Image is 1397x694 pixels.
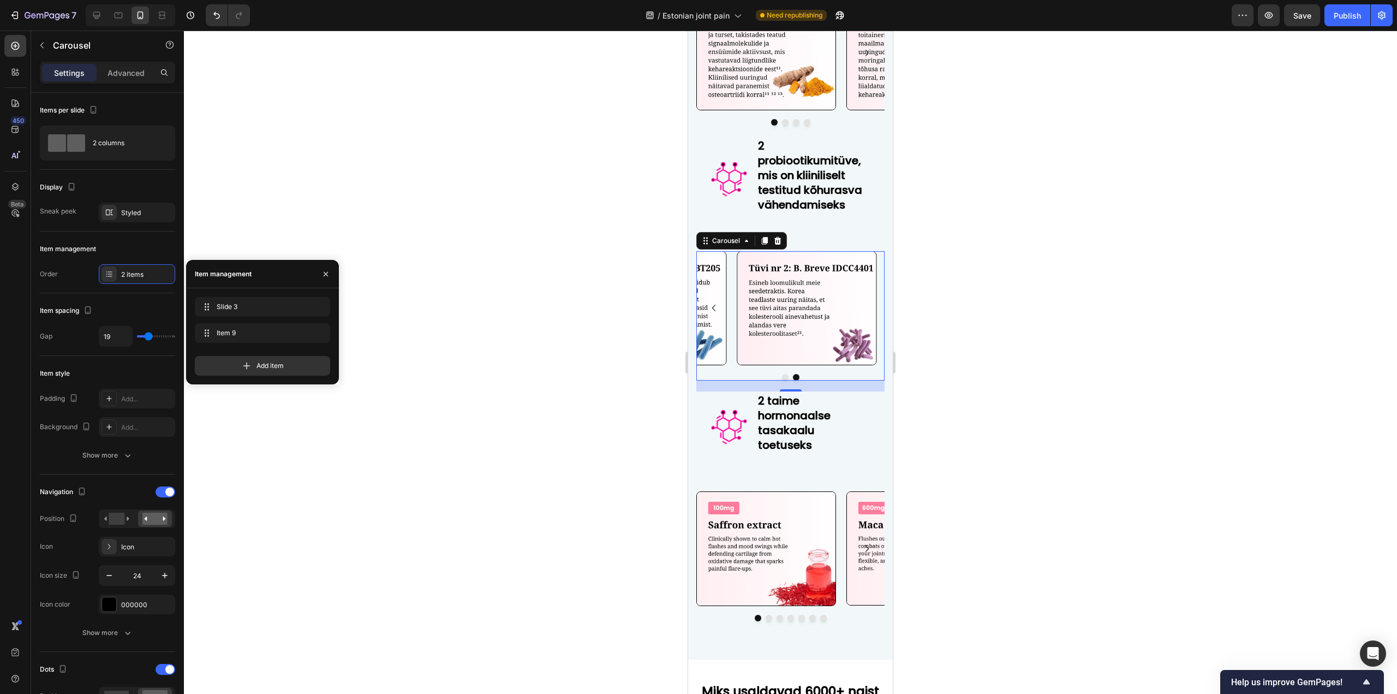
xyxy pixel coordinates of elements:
[93,131,159,156] div: 2 columns
[40,512,80,526] div: Position
[121,584,128,591] button: Dot
[256,361,284,371] span: Add item
[40,392,80,406] div: Padding
[105,88,111,95] button: Dot
[8,461,148,576] img: gempages_583358439867024345-5ebd6b40-6a21-429a-838c-5aa820393949.png
[22,205,54,215] div: Carousel
[94,343,100,350] button: Dot
[108,67,145,79] p: Advanced
[82,627,133,638] div: Show more
[54,67,85,79] p: Settings
[49,221,188,335] img: gempages_583358439867024345-581101c1-4b95-40f9-9771-75f2fc9f131a.png
[22,130,60,168] img: gempages_583358439867024345-cfce6bc3-8726-4f40-ab58-19c3bff45203.png
[206,4,250,26] div: Undo/Redo
[217,302,304,312] span: Slide 3
[88,584,95,591] button: Dot
[40,103,100,118] div: Items per slide
[70,108,174,182] strong: 2 probiootikumitüve, mis on kliiniliselt testitud kõhurasva vähendamiseks
[70,106,182,180] p: ⁠⁠⁠⁠⁠⁠⁠
[40,180,78,195] div: Display
[40,244,96,254] div: Item management
[83,88,89,95] button: Dot
[22,378,60,416] img: gempages_583358439867024345-cfce6bc3-8726-4f40-ab58-19c3bff45203.png
[110,584,117,591] button: Dot
[40,369,70,378] div: Item style
[67,584,73,591] button: Dot
[767,10,822,20] span: Need republishing
[1231,675,1373,689] button: Show survey - Help us improve GemPages!
[1324,4,1370,26] button: Publish
[40,331,52,341] div: Gap
[99,584,106,591] button: Dot
[17,269,34,286] button: Carousel Back Arrow
[77,584,84,591] button: Dot
[1231,677,1360,687] span: Help us improve GemPages!
[121,270,172,280] div: 2 items
[170,14,188,31] button: Carousel Next Arrow
[158,461,298,575] img: gempages_583358439867024345-581101c1-4b95-40f9-9771-75f2fc9f131a.png
[69,106,183,182] h2: Rich Text Editor. Editing area: main
[1334,10,1361,21] div: Publish
[40,542,53,551] div: Icon
[40,485,88,500] div: Navigation
[170,509,188,527] button: Carousel Next Arrow
[71,9,76,22] p: 7
[116,88,122,95] button: Dot
[121,542,172,552] div: Icon
[217,328,304,338] span: Item 9
[105,343,111,350] button: Dot
[70,363,142,422] strong: 2 taime hormonaalse tasakaalu toetuseks
[40,304,94,318] div: Item spacing
[69,361,183,422] h2: Rich Text Editor. Editing area: main
[1284,4,1320,26] button: Save
[1360,640,1386,667] div: Open Intercom Messenger
[40,568,82,583] div: Icon size
[10,116,26,125] div: 450
[662,10,730,21] span: Estonian joint pain
[82,450,133,461] div: Show more
[40,600,70,609] div: Icon color
[1293,11,1311,20] span: Save
[132,584,139,591] button: Dot
[70,361,182,420] p: ⁠⁠⁠⁠⁠⁠⁠
[8,200,26,209] div: Beta
[40,269,58,279] div: Order
[40,420,93,435] div: Background
[121,208,172,218] div: Styled
[121,394,172,404] div: Add...
[40,206,76,216] div: Sneak peek
[121,600,172,610] div: 000000
[121,423,172,432] div: Add...
[658,10,660,21] span: /
[40,623,175,643] button: Show more
[40,662,69,677] div: Dots
[53,39,146,52] p: Carousel
[688,31,893,694] iframe: Design area
[4,4,81,26] button: 7
[195,269,252,279] div: Item management
[94,88,100,95] button: Dot
[99,327,132,346] input: Auto
[40,446,175,465] button: Show more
